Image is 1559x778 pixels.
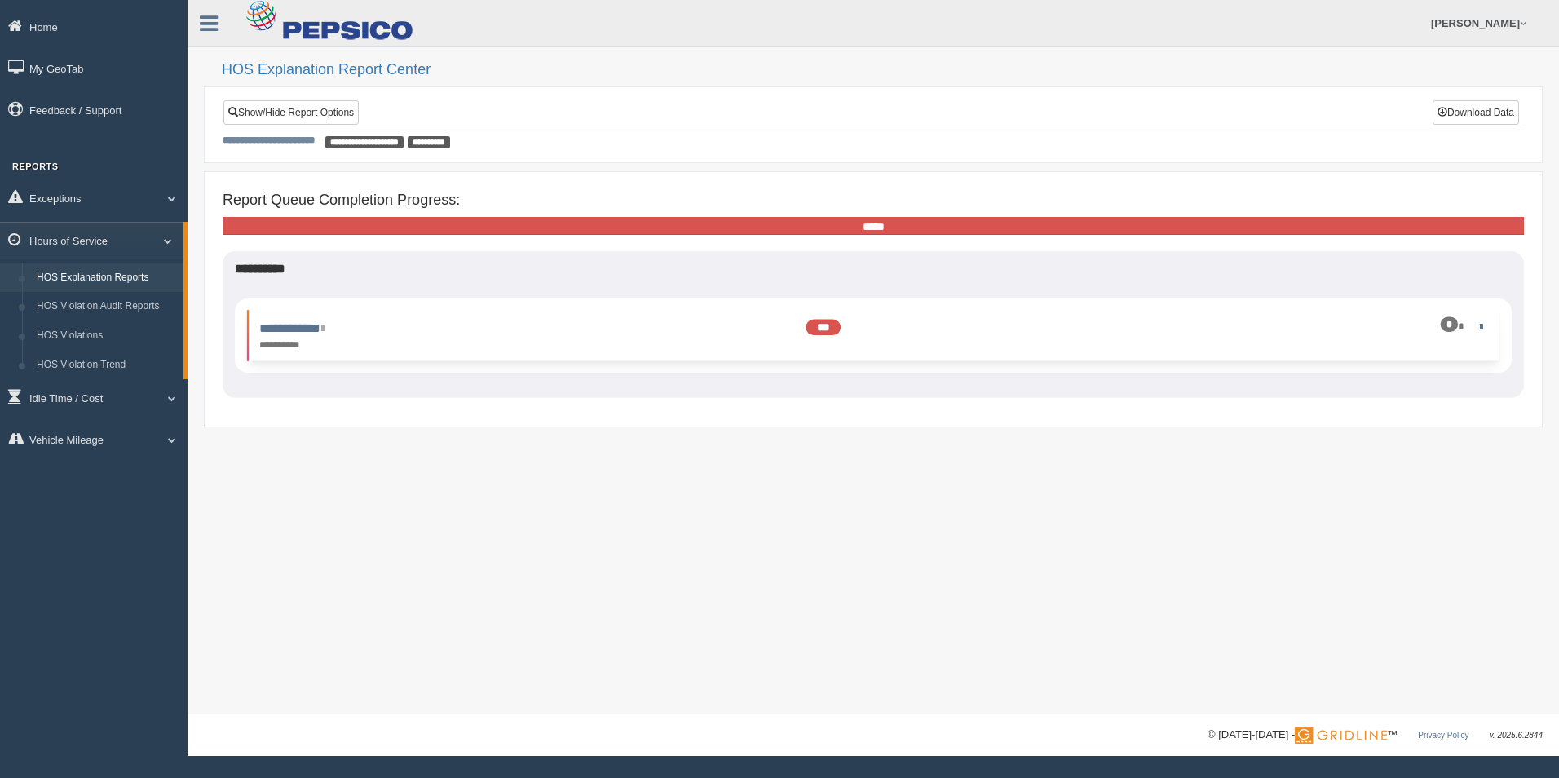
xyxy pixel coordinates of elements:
li: Expand [247,311,1499,361]
a: HOS Violations [29,321,183,351]
a: HOS Violation Audit Reports [29,292,183,321]
span: v. 2025.6.2844 [1490,731,1543,740]
button: Download Data [1433,100,1519,125]
h4: Report Queue Completion Progress: [223,192,1524,209]
div: © [DATE]-[DATE] - ™ [1208,727,1543,744]
a: HOS Explanation Reports [29,263,183,293]
a: Privacy Policy [1418,731,1468,740]
img: Gridline [1295,727,1387,744]
a: HOS Violation Trend [29,351,183,380]
h2: HOS Explanation Report Center [222,62,1543,78]
a: Show/Hide Report Options [223,100,359,125]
